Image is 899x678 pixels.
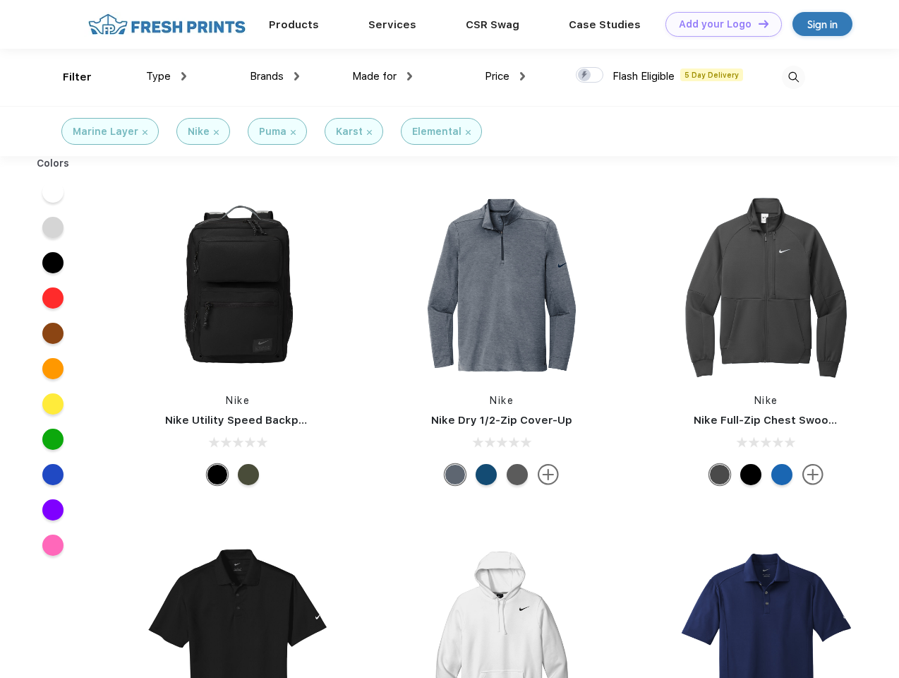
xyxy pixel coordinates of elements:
div: Elemental [412,124,461,139]
a: Services [368,18,416,31]
div: Karst [336,124,363,139]
a: Nike [490,395,514,406]
img: more.svg [538,464,559,485]
span: 5 Day Delivery [680,69,743,81]
img: desktop_search.svg [782,66,805,89]
div: Anthracite [709,464,730,485]
img: dropdown.png [520,72,525,81]
a: Nike Dry 1/2-Zip Cover-Up [431,414,572,427]
img: filter_cancel.svg [291,130,296,135]
a: Nike Full-Zip Chest Swoosh Jacket [694,414,881,427]
a: CSR Swag [466,18,519,31]
a: Nike [754,395,778,406]
span: Price [485,70,509,83]
img: filter_cancel.svg [466,130,471,135]
img: func=resize&h=266 [408,191,596,379]
span: Brands [250,70,284,83]
img: func=resize&h=266 [672,191,860,379]
div: Black [740,464,761,485]
a: Sign in [792,12,852,36]
a: Nike Utility Speed Backpack [165,414,318,427]
div: Filter [63,69,92,85]
div: Nike [188,124,210,139]
img: dropdown.png [294,72,299,81]
div: Marine Layer [73,124,138,139]
img: more.svg [802,464,823,485]
div: Gym Blue [476,464,497,485]
img: filter_cancel.svg [367,130,372,135]
div: Cargo Khaki [238,464,259,485]
img: dropdown.png [181,72,186,81]
span: Type [146,70,171,83]
img: fo%20logo%202.webp [84,12,250,37]
img: filter_cancel.svg [214,130,219,135]
span: Flash Eligible [613,70,675,83]
img: func=resize&h=266 [144,191,332,379]
div: Puma [259,124,286,139]
div: Add your Logo [679,18,752,30]
a: Nike [226,395,250,406]
img: filter_cancel.svg [143,130,147,135]
a: Products [269,18,319,31]
div: Black [207,464,228,485]
div: Navy Heather [445,464,466,485]
div: Black Heather [507,464,528,485]
img: DT [759,20,768,28]
span: Made for [352,70,397,83]
div: Royal [771,464,792,485]
div: Sign in [807,16,838,32]
div: Colors [26,156,80,171]
img: dropdown.png [407,72,412,81]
